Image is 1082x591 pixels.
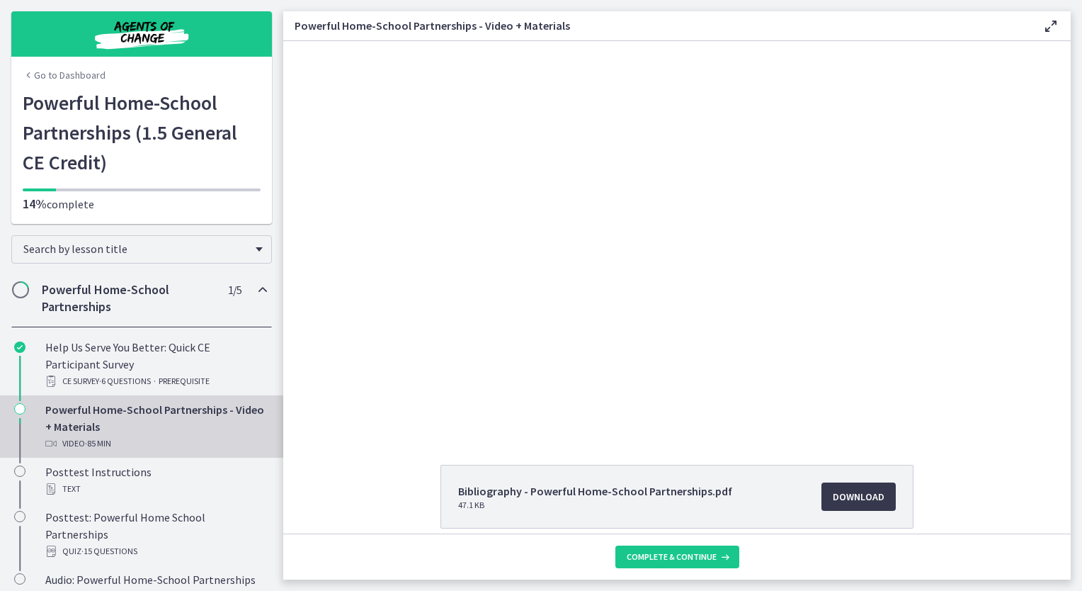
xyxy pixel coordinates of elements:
h1: Powerful Home-School Partnerships (1.5 General CE Credit) [23,88,261,177]
span: 14% [23,196,47,212]
div: Quiz [45,543,266,560]
span: · 6 Questions [99,373,151,390]
div: Posttest: Powerful Home School Partnerships [45,509,266,560]
p: complete [23,196,261,213]
h2: Powerful Home-School Partnerships [42,281,215,315]
div: Posttest Instructions [45,463,266,497]
iframe: Video Lesson [283,41,1071,432]
span: 47.1 KB [458,500,732,511]
div: Search by lesson title [11,235,272,264]
button: Complete & continue [615,546,739,568]
div: Text [45,480,266,497]
div: Powerful Home-School Partnerships - Video + Materials [45,401,266,452]
span: · 85 min [85,435,111,452]
span: Download [833,488,884,505]
span: Complete & continue [627,551,717,563]
span: · 15 Questions [81,543,137,560]
span: Search by lesson title [23,242,249,256]
img: Agents of Change [57,17,227,51]
span: · [154,373,156,390]
div: Video [45,435,266,452]
span: PREREQUISITE [159,373,210,390]
i: Completed [14,342,25,353]
div: CE Survey [45,373,266,390]
span: Bibliography - Powerful Home-School Partnerships.pdf [458,483,732,500]
a: Download [821,483,896,511]
span: 1 / 5 [228,281,241,298]
a: Go to Dashboard [23,68,106,82]
h3: Powerful Home-School Partnerships - Video + Materials [295,17,1020,34]
div: Help Us Serve You Better: Quick CE Participant Survey [45,339,266,390]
